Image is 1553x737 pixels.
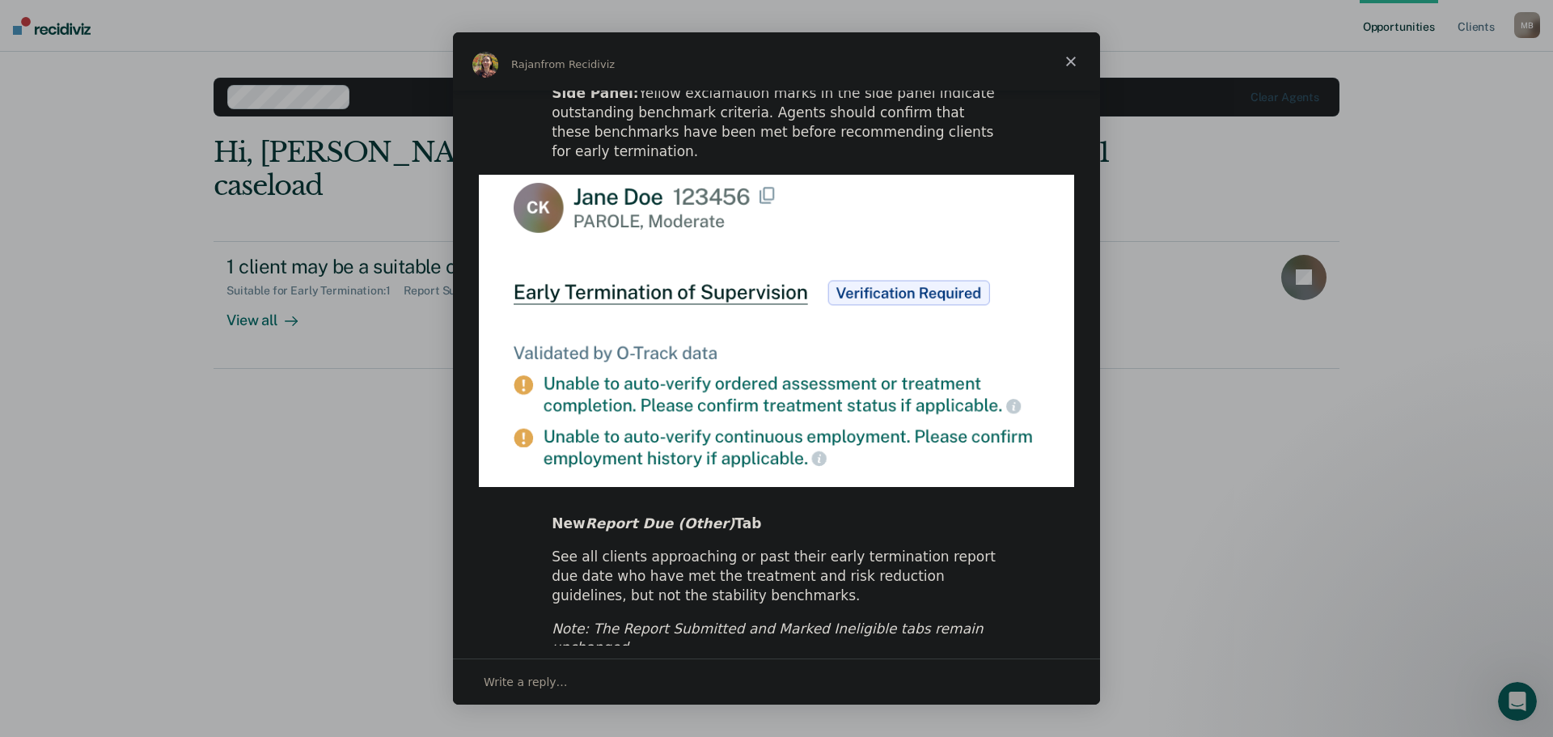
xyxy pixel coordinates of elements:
[552,548,1001,605] div: See all clients approaching or past their early termination report due date who have met the trea...
[472,52,498,78] img: Profile image for Rajan
[484,671,568,693] span: Write a reply…
[552,85,638,101] b: Side Panel:
[552,621,983,656] i: Note: The Report Submitted and Marked Ineligible tabs remain unchanged.
[453,659,1100,705] div: Open conversation and reply
[511,58,541,70] span: Rajan
[1042,32,1100,91] span: Close
[541,58,616,70] span: from Recidiviz
[552,515,761,532] b: New Tab
[552,84,1001,161] div: Yellow exclamation marks in the side panel indicate outstanding benchmark criteria. Agents should...
[586,515,735,532] i: Report Due (Other)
